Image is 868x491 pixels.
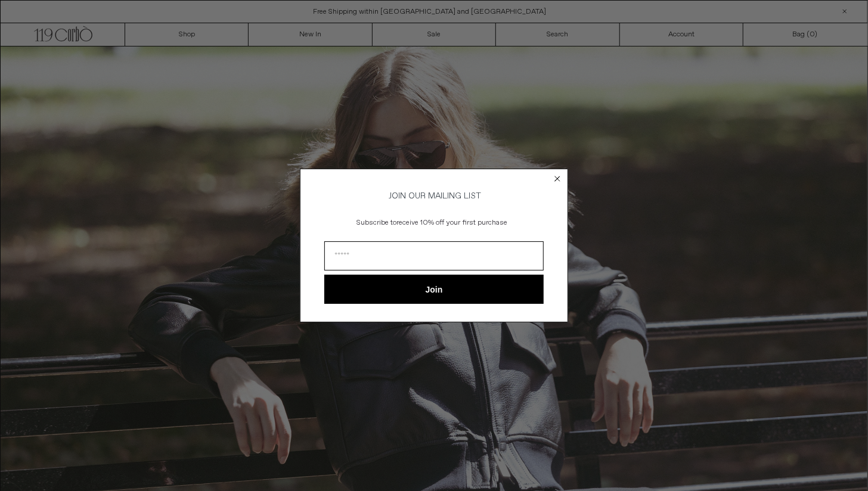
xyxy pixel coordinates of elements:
[551,173,563,185] button: Close dialog
[324,241,544,271] input: Email
[357,218,397,228] span: Subscribe to
[387,191,481,201] span: JOIN OUR MAILING LIST
[324,275,544,304] button: Join
[397,218,508,228] span: receive 10% off your first purchase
